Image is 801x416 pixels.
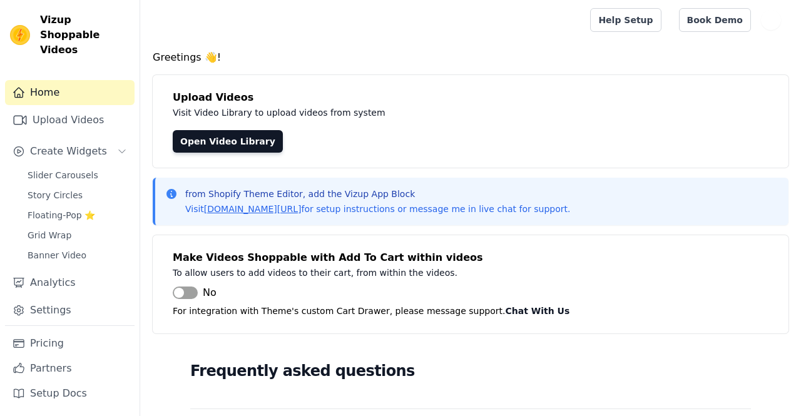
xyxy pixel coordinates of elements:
[190,358,751,383] h2: Frequently asked questions
[5,270,135,295] a: Analytics
[5,381,135,406] a: Setup Docs
[5,108,135,133] a: Upload Videos
[173,265,733,280] p: To allow users to add videos to their cart, from within the videos.
[679,8,751,32] a: Book Demo
[173,250,768,265] h4: Make Videos Shoppable with Add To Cart within videos
[5,356,135,381] a: Partners
[5,331,135,356] a: Pricing
[5,80,135,105] a: Home
[5,139,135,164] button: Create Widgets
[204,204,302,214] a: [DOMAIN_NAME][URL]
[30,144,107,159] span: Create Widgets
[590,8,661,32] a: Help Setup
[185,203,570,215] p: Visit for setup instructions or message me in live chat for support.
[28,189,83,201] span: Story Circles
[10,25,30,45] img: Vizup
[28,249,86,261] span: Banner Video
[203,285,217,300] span: No
[173,130,283,153] a: Open Video Library
[185,188,570,200] p: from Shopify Theme Editor, add the Vizup App Block
[20,166,135,184] a: Slider Carousels
[173,303,768,318] p: For integration with Theme's custom Cart Drawer, please message support.
[28,209,95,221] span: Floating-Pop ⭐
[153,50,788,65] h4: Greetings 👋!
[20,206,135,224] a: Floating-Pop ⭐
[28,229,71,241] span: Grid Wrap
[20,246,135,264] a: Banner Video
[40,13,130,58] span: Vizup Shoppable Videos
[20,226,135,244] a: Grid Wrap
[173,285,217,300] button: No
[5,298,135,323] a: Settings
[173,105,733,120] p: Visit Video Library to upload videos from system
[506,303,570,318] button: Chat With Us
[28,169,98,181] span: Slider Carousels
[173,90,768,105] h4: Upload Videos
[20,186,135,204] a: Story Circles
